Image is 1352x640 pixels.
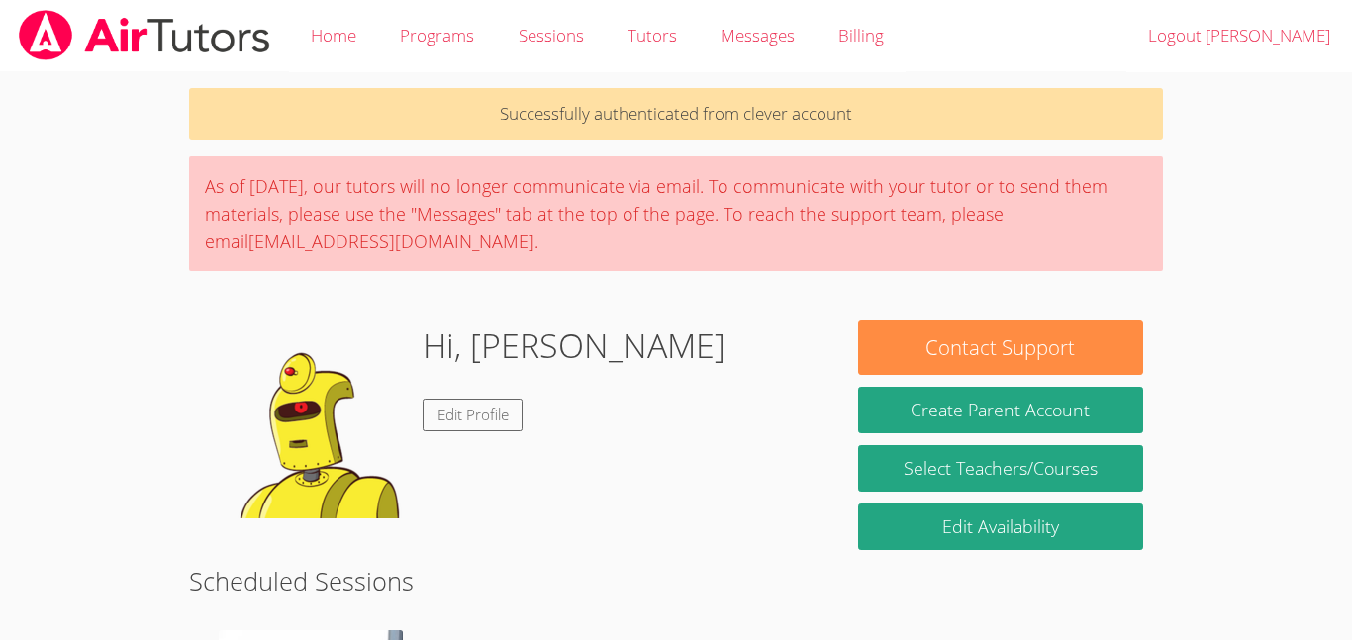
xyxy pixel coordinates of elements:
[423,399,524,431] a: Edit Profile
[858,320,1143,375] button: Contact Support
[17,10,272,60] img: airtutors_banner-c4298cdbf04f3fff15de1276eac7730deb9818008684d7c2e4769d2f7ddbe033.png
[858,387,1143,433] button: Create Parent Account
[189,562,1163,599] h2: Scheduled Sessions
[209,320,407,518] img: default.png
[189,156,1163,271] div: As of [DATE], our tutors will no longer communicate via email. To communicate with your tutor or ...
[721,24,795,46] span: Messages
[858,445,1143,492] a: Select Teachers/Courses
[423,320,725,371] h1: Hi, [PERSON_NAME]
[189,88,1163,140] p: Successfully authenticated from clever account
[858,503,1143,550] a: Edit Availability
